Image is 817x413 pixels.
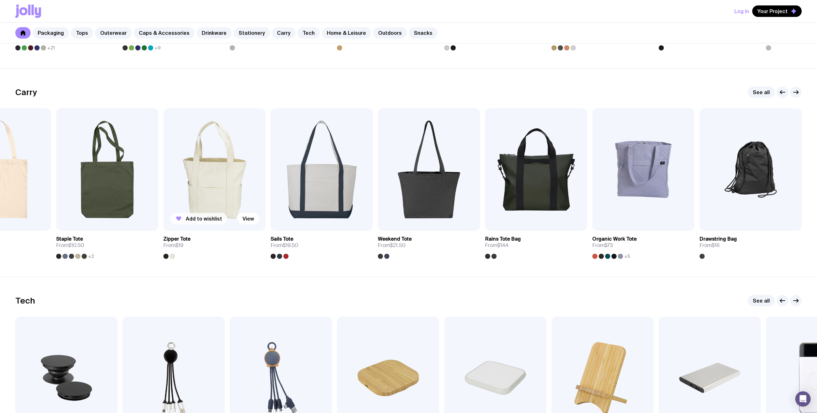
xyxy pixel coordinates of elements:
button: Log In [734,5,749,17]
a: Rains Tote BagFrom$144 [485,231,587,259]
span: $73 [604,242,613,249]
a: Weekend ToteFrom$21.50 [378,231,480,259]
a: See all [748,295,775,306]
span: From [163,242,184,249]
a: Staple ToteFrom$10.50+2 [56,231,158,259]
span: +21 [47,45,55,50]
span: From [700,242,720,249]
h3: Organic Work Tote [592,236,637,242]
a: Drawstring BagFrom$16 [700,231,802,259]
button: Add to wishlist [170,213,227,224]
h3: Zipper Tote [163,236,191,242]
span: $19.50 [283,242,298,249]
a: Organic Work ToteFrom$73+5 [592,231,694,259]
a: View [237,213,259,224]
a: Carry [272,27,296,39]
a: Snacks [409,27,438,39]
a: Outerwear [95,27,132,39]
span: $19 [176,242,184,249]
span: $16 [712,242,720,249]
a: Drinkware [197,27,232,39]
h3: Drawstring Bag [700,236,737,242]
h3: Staple Tote [56,236,83,242]
a: Packaging [33,27,69,39]
span: From [56,242,84,249]
h2: Carry [15,87,37,97]
h3: Rains Tote Bag [485,236,521,242]
div: Open Intercom Messenger [795,391,811,407]
a: Zipper ToteFrom$19 [163,231,266,259]
a: Caps & Accessories [134,27,195,39]
span: $144 [497,242,508,249]
span: From [592,242,613,249]
a: Tops [71,27,93,39]
span: From [271,242,298,249]
a: Sails ToteFrom$19.50 [271,231,373,259]
span: From [378,242,406,249]
h2: Tech [15,296,35,305]
span: From [485,242,508,249]
button: Your Project [752,5,802,17]
a: Tech [297,27,320,39]
span: +9 [154,45,161,50]
span: $10.50 [68,242,84,249]
span: +2 [88,254,94,259]
span: +5 [624,254,630,259]
a: See all [748,86,775,98]
a: Home & Leisure [322,27,371,39]
span: Add to wishlist [186,215,222,222]
a: Outdoors [373,27,407,39]
h3: Sails Tote [271,236,293,242]
span: $21.50 [390,242,406,249]
span: Your Project [757,8,788,14]
a: Stationery [234,27,270,39]
h3: Weekend Tote [378,236,412,242]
